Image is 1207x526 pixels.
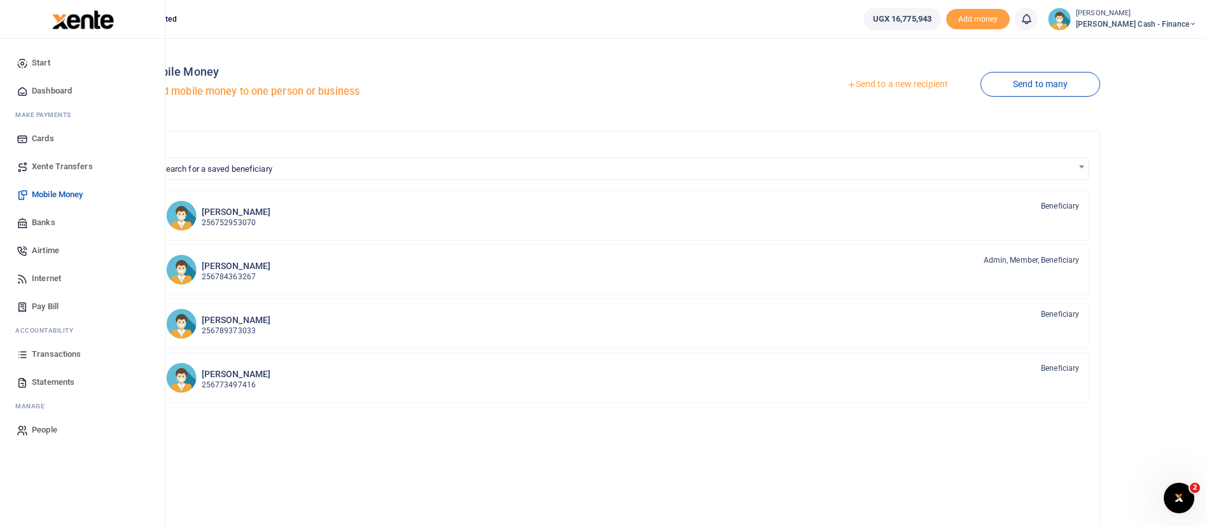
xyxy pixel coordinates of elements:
p: 256752953070 [202,217,270,229]
h6: [PERSON_NAME] [202,315,270,326]
a: Airtime [10,237,155,265]
a: Banks [10,209,155,237]
a: UGX 16,775,943 [863,8,941,31]
h6: [PERSON_NAME] [202,207,270,218]
span: Beneficiary [1041,308,1079,320]
iframe: Intercom live chat [1164,483,1194,513]
img: DK [166,254,197,285]
span: People [32,424,57,436]
li: Toup your wallet [946,9,1010,30]
a: Transactions [10,340,155,368]
span: anage [22,401,45,411]
h6: [PERSON_NAME] [202,261,270,272]
a: profile-user [PERSON_NAME] [PERSON_NAME] Cash - Finance [1048,8,1197,31]
span: Internet [32,272,61,285]
img: PK [166,308,197,339]
a: Dashboard [10,77,155,105]
span: Admin, Member, Beneficiary [984,254,1080,266]
span: Transactions [32,348,81,361]
a: Pay Bill [10,293,155,321]
span: Statements [32,376,74,389]
span: Mobile Money [32,188,83,201]
a: DK [PERSON_NAME] 256784363267 Admin, Member, Beneficiary [156,244,1090,295]
a: Mobile Money [10,181,155,209]
a: EM [PERSON_NAME] 256752953070 Beneficiary [156,190,1090,241]
p: 256784363267 [202,271,270,283]
span: ake Payments [22,110,71,120]
a: Cards [10,125,155,153]
li: Wallet ballance [858,8,946,31]
a: Wn [PERSON_NAME] 256773497416 Beneficiary [156,352,1090,403]
a: Start [10,49,155,77]
h4: Mobile Money [145,65,618,79]
span: Xente Transfers [32,160,93,173]
li: Ac [10,321,155,340]
span: Banks [32,216,55,229]
li: M [10,105,155,125]
a: Send to many [980,72,1100,97]
small: [PERSON_NAME] [1076,8,1197,19]
img: EM [166,200,197,231]
span: countability [25,326,73,335]
a: Add money [946,13,1010,23]
a: Statements [10,368,155,396]
a: Xente Transfers [10,153,155,181]
p: 256789373033 [202,325,270,337]
h5: Send mobile money to one person or business [145,85,618,98]
span: Pay Bill [32,300,59,313]
li: M [10,396,155,416]
span: Beneficiary [1041,200,1079,212]
span: [PERSON_NAME] Cash - Finance [1076,18,1197,30]
img: profile-user [1048,8,1071,31]
a: Send to a new recipient [814,73,980,96]
span: Dashboard [32,85,72,97]
a: People [10,416,155,444]
span: Search for a saved beneficiary [155,158,1089,180]
span: Cards [32,132,54,145]
span: Search for a saved beneficiary [156,158,1089,178]
span: 2 [1190,483,1200,493]
span: Add money [946,9,1010,30]
a: logo-small logo-large logo-large [51,14,114,24]
a: Internet [10,265,155,293]
img: logo-large [52,10,114,29]
span: UGX 16,775,943 [873,13,931,25]
a: PK [PERSON_NAME] 256789373033 Beneficiary [156,298,1090,349]
h6: [PERSON_NAME] [202,369,270,380]
span: Beneficiary [1041,363,1079,374]
img: Wn [166,363,197,393]
span: Search for a saved beneficiary [161,164,272,174]
p: 256773497416 [202,379,270,391]
span: Start [32,57,50,69]
span: Airtime [32,244,59,257]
